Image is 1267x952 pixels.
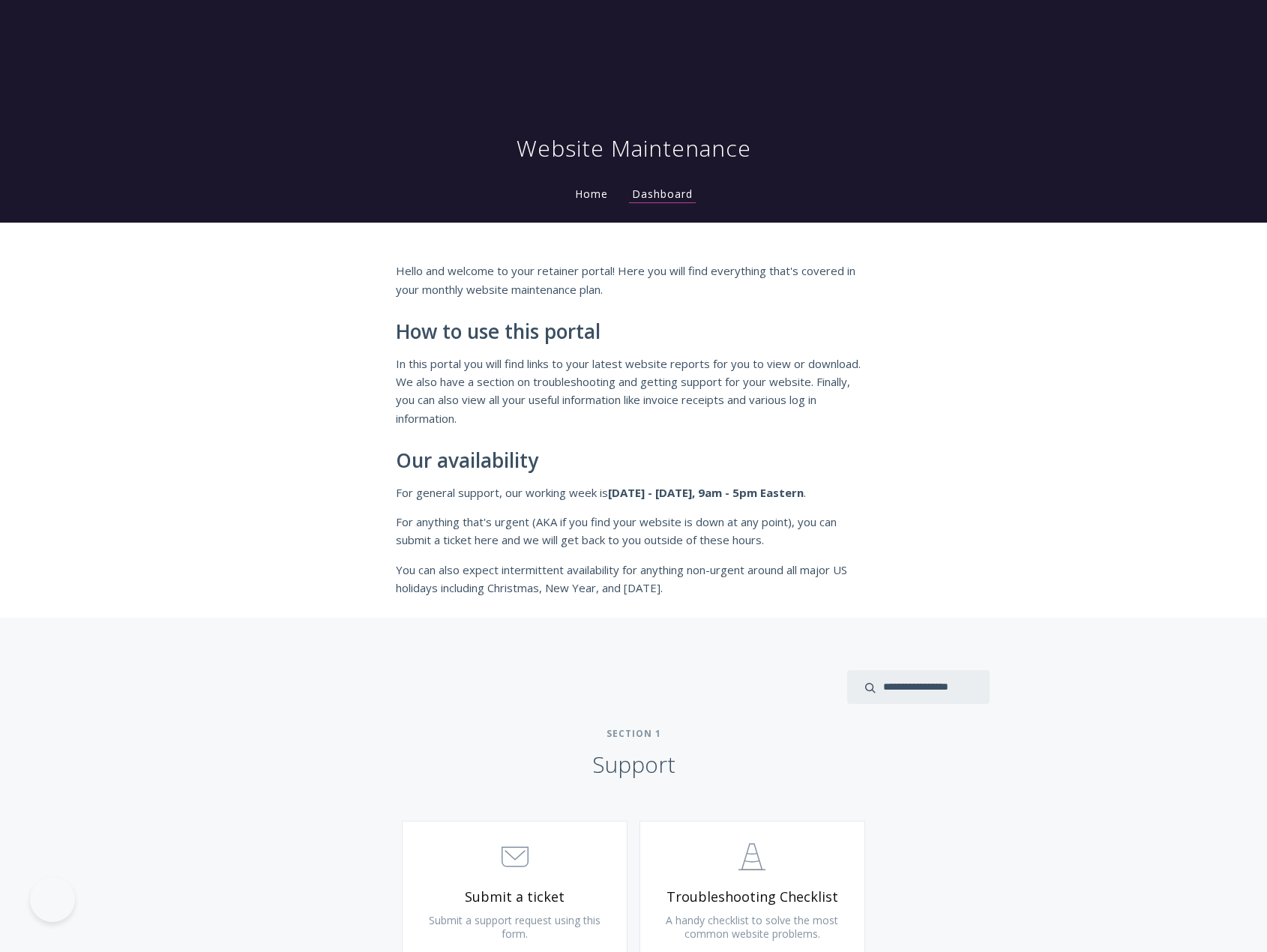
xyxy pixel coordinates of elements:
span: A handy checklist to solve the most common website problems. [666,913,838,941]
a: Dashboard [629,187,696,203]
strong: [DATE] - [DATE], 9am - 5pm Eastern [608,485,804,500]
h2: Our availability [396,450,871,472]
p: For general support, our working week is . [396,483,871,501]
a: Home [572,187,611,201]
h1: Website Maintenance [517,133,751,163]
span: Submit a support request using this form. [429,913,601,941]
p: You can also expect intermittent availability for anything non-urgent around all major US holiday... [396,561,871,597]
p: Hello and welcome to your retainer portal! Here you will find everything that's covered in your m... [396,262,871,298]
p: For anything that's urgent (AKA if you find your website is down at any point), you can submit a ... [396,513,871,549]
span: Troubleshooting Checklist [663,888,842,906]
input: search input [847,670,990,704]
h2: How to use this portal [396,321,871,343]
iframe: Toggle Customer Support [30,877,75,922]
span: Submit a ticket [425,888,604,906]
p: In this portal you will find links to your latest website reports for you to view or download. We... [396,355,871,428]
